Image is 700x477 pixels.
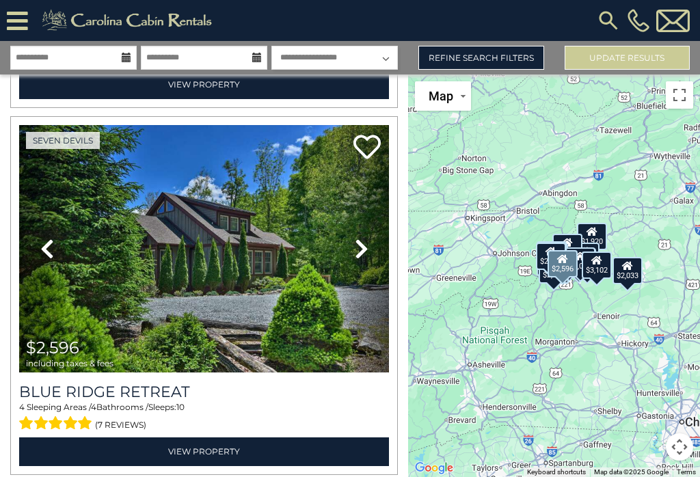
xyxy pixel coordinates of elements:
[176,402,185,412] span: 10
[582,251,612,279] div: $3,102
[415,81,471,111] button: Change map style
[19,383,389,401] a: Blue Ridge Retreat
[26,338,79,357] span: $2,596
[596,8,621,33] img: search-regular.svg
[418,46,543,70] a: Refine Search Filters
[612,256,643,284] div: $2,033
[353,133,381,163] a: Add to favorites
[19,70,389,98] a: View Property
[594,468,669,476] span: Map data ©2025 Google
[565,46,690,70] button: Update Results
[536,241,566,268] div: $1,704
[565,247,595,274] div: $2,078
[552,234,582,261] div: $1,957
[26,132,100,149] a: Seven Devils
[412,459,457,477] img: Google
[624,9,653,32] a: [PHONE_NUMBER]
[429,89,453,103] span: Map
[563,249,593,276] div: $3,570
[535,243,565,270] div: $2,309
[569,242,600,269] div: $2,911
[26,359,113,368] span: including taxes & fees
[666,433,693,461] button: Map camera controls
[95,416,146,434] span: (7 reviews)
[19,401,389,434] div: Sleeping Areas / Bathrooms / Sleeps:
[19,437,389,465] a: View Property
[19,125,389,373] img: thumbnail_163281183.jpeg
[91,402,96,412] span: 4
[412,459,457,477] a: Open this area in Google Maps (opens a new window)
[666,81,693,109] button: Toggle fullscreen view
[547,250,577,277] div: $2,596
[527,467,586,477] button: Keyboard shortcuts
[577,222,607,249] div: $1,920
[677,468,696,476] a: Terms (opens in new tab)
[539,256,569,283] div: $2,817
[35,7,224,34] img: Khaki-logo.png
[19,402,25,412] span: 4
